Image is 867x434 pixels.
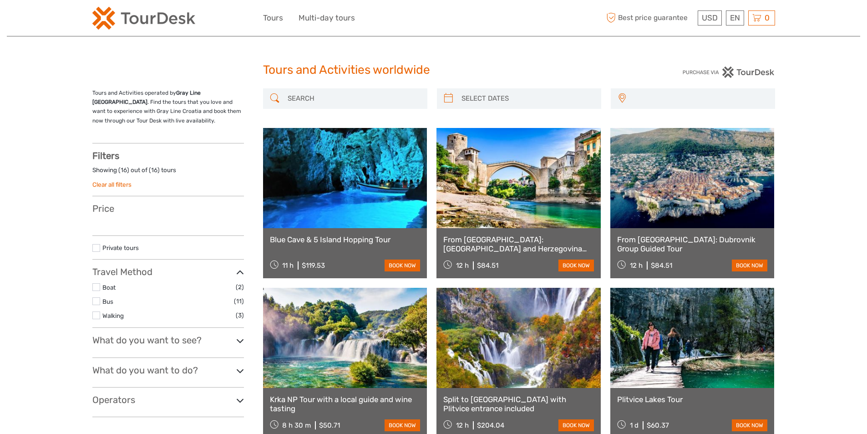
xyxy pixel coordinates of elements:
[234,296,244,306] span: (11)
[236,282,244,292] span: (2)
[102,284,116,291] a: Boat
[92,394,244,405] h3: Operators
[263,63,604,77] h1: Tours and Activities worldwide
[92,7,195,30] img: 2254-3441b4b5-4e5f-4d00-b396-31f1d84a6ebf_logo_small.png
[92,90,201,105] strong: Gray Line [GEOGRAPHIC_DATA]
[299,11,355,25] a: Multi-day tours
[302,261,325,270] div: $119.53
[385,260,420,271] a: book now
[604,10,695,26] span: Best price guarantee
[630,421,639,429] span: 1 d
[282,261,294,270] span: 11 h
[617,235,768,254] a: From [GEOGRAPHIC_DATA]: Dubrovnik Group Guided Tour
[732,419,767,431] a: book now
[443,235,594,254] a: From [GEOGRAPHIC_DATA]: [GEOGRAPHIC_DATA] and Herzegovina Tour
[651,261,672,270] div: $84.51
[319,421,340,429] div: $50.71
[763,13,771,22] span: 0
[92,181,132,188] a: Clear all filters
[92,266,244,277] h3: Travel Method
[558,419,594,431] a: book now
[270,395,421,414] a: Krka NP Tour with a local guide and wine tasting
[102,312,124,319] a: Walking
[647,421,669,429] div: $60.37
[121,166,127,174] label: 16
[617,395,768,404] a: Plitvice Lakes Tour
[236,310,244,321] span: (3)
[385,419,420,431] a: book now
[102,298,113,305] a: Bus
[151,166,157,174] label: 16
[443,395,594,414] a: Split to [GEOGRAPHIC_DATA] with Plitvice entrance included
[456,261,469,270] span: 12 h
[92,203,244,214] h3: Price
[477,421,504,429] div: $204.04
[732,260,767,271] a: book now
[458,91,597,107] input: SELECT DATES
[456,421,469,429] span: 12 h
[270,235,421,244] a: Blue Cave & 5 Island Hopping Tour
[477,261,498,270] div: $84.51
[284,91,423,107] input: SEARCH
[92,166,244,180] div: Showing ( ) out of ( ) tours
[102,244,139,251] a: Private tours
[282,421,311,429] span: 8 h 30 m
[630,261,643,270] span: 12 h
[92,88,244,126] p: Tours and Activities operated by . Find the tours that you love and want to experience with Gray ...
[92,335,244,346] h3: What do you want to see?
[558,260,594,271] a: book now
[92,150,119,161] strong: Filters
[726,10,744,26] div: EN
[702,13,718,22] span: USD
[682,66,775,78] img: PurchaseViaTourDesk.png
[263,11,283,25] a: Tours
[92,365,244,376] h3: What do you want to do?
